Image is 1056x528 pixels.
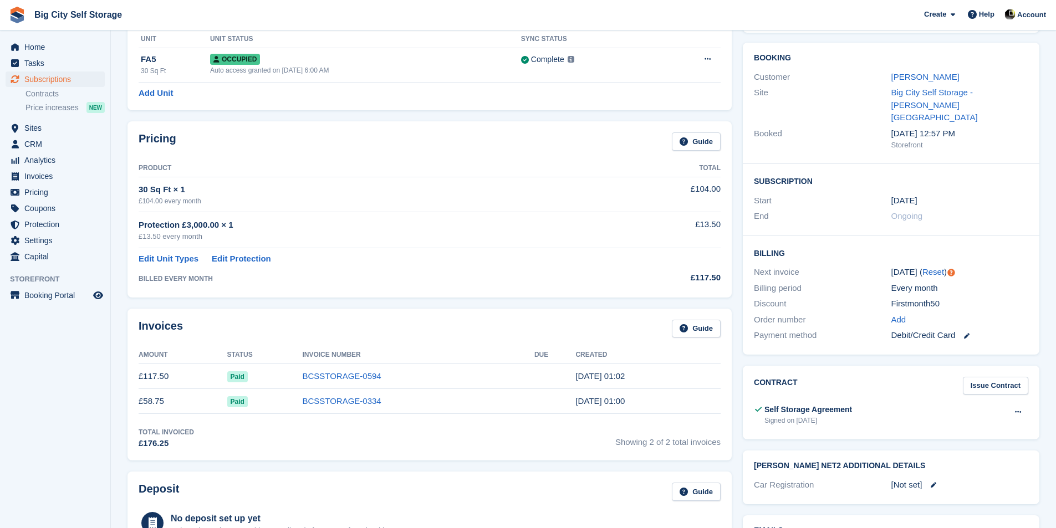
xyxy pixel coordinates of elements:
span: CRM [24,136,91,152]
div: Car Registration [754,479,891,491]
div: Booked [754,127,891,151]
a: menu [6,152,105,168]
td: £117.50 [139,364,227,389]
div: Self Storage Agreement [764,404,852,416]
th: Created [575,346,721,364]
a: Guide [672,320,721,338]
h2: Contract [754,377,798,395]
div: Storefront [891,140,1028,151]
a: Big City Self Storage [30,6,126,24]
div: Firstmonth50 [891,298,1028,310]
span: Subscriptions [24,71,91,87]
div: Site [754,86,891,124]
th: Due [534,346,576,364]
th: Sync Status [521,30,660,48]
span: Price increases [25,102,79,113]
div: 30 Sq Ft [141,66,210,76]
a: Guide [672,483,721,501]
div: End [754,210,891,223]
a: Add Unit [139,87,173,100]
span: Tasks [24,55,91,71]
div: Billing period [754,282,891,295]
div: £117.50 [613,271,721,284]
span: Showing 2 of 2 total invoices [615,427,721,450]
h2: Booking [754,54,1028,63]
div: Customer [754,71,891,84]
time: 2025-06-29 00:00:54 UTC [575,396,625,406]
th: Status [227,346,303,364]
div: Debit/Credit Card [891,329,1028,342]
span: Paid [227,396,248,407]
span: Capital [24,249,91,264]
a: [PERSON_NAME] [891,72,960,81]
a: menu [6,184,105,200]
th: Unit [139,30,210,48]
div: NEW [86,102,105,113]
span: Protection [24,217,91,232]
a: menu [6,136,105,152]
div: 30 Sq Ft × 1 [139,183,613,196]
a: menu [6,249,105,264]
th: Total [613,160,721,177]
span: Ongoing [891,211,923,221]
div: Protection £3,000.00 × 1 [139,219,613,232]
img: Patrick Nevin [1004,9,1016,20]
span: Account [1017,9,1046,20]
time: 2025-07-29 00:02:34 UTC [575,371,625,381]
span: Help [979,9,994,20]
a: Edit Protection [212,253,271,265]
td: £58.75 [139,389,227,414]
span: Sites [24,120,91,136]
th: Product [139,160,613,177]
span: Paid [227,371,248,382]
div: Start [754,194,891,207]
div: Order number [754,314,891,326]
a: Add [891,314,906,326]
div: Complete [531,54,564,65]
th: Amount [139,346,227,364]
div: [DATE] ( ) [891,266,1028,279]
span: Create [924,9,946,20]
h2: Pricing [139,132,176,151]
div: £13.50 every month [139,231,613,242]
a: menu [6,233,105,248]
a: BCSSTORAGE-0334 [302,396,381,406]
a: menu [6,39,105,55]
div: Every month [891,282,1028,295]
a: menu [6,71,105,87]
a: Edit Unit Types [139,253,198,265]
a: Issue Contract [963,377,1028,395]
div: Tooltip anchor [946,268,956,278]
div: £176.25 [139,437,194,450]
span: Occupied [210,54,260,65]
span: Pricing [24,184,91,200]
div: Signed on [DATE] [764,416,852,426]
a: BCSSTORAGE-0594 [302,371,381,381]
a: Big City Self Storage - [PERSON_NAME][GEOGRAPHIC_DATA] [891,88,978,122]
td: £104.00 [613,177,721,212]
a: menu [6,201,105,216]
div: Discount [754,298,891,310]
div: BILLED EVERY MONTH [139,274,613,284]
h2: Billing [754,247,1028,258]
span: Home [24,39,91,55]
div: Total Invoiced [139,427,194,437]
h2: [PERSON_NAME] Net2 Additional Details [754,462,1028,470]
img: stora-icon-8386f47178a22dfd0bd8f6a31ec36ba5ce8667c1dd55bd0f319d3a0aa187defe.svg [9,7,25,23]
span: Invoices [24,168,91,184]
div: FA5 [141,53,210,66]
a: menu [6,55,105,71]
span: Analytics [24,152,91,168]
th: Unit Status [210,30,521,48]
span: Booking Portal [24,288,91,303]
span: Storefront [10,274,110,285]
div: Payment method [754,329,891,342]
a: menu [6,217,105,232]
time: 2025-06-29 00:00:00 UTC [891,194,917,207]
a: Reset [922,267,944,276]
h2: Deposit [139,483,179,501]
div: £104.00 every month [139,196,613,206]
span: Coupons [24,201,91,216]
div: Auto access granted on [DATE] 6:00 AM [210,65,521,75]
a: Contracts [25,89,105,99]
